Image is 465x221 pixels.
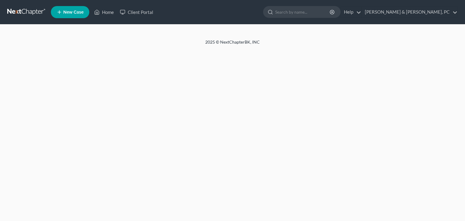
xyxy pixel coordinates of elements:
[341,7,361,18] a: Help
[60,39,405,50] div: 2025 © NextChapterBK, INC
[362,7,457,18] a: [PERSON_NAME] & [PERSON_NAME], PC
[275,6,331,18] input: Search by name...
[63,10,84,15] span: New Case
[91,7,117,18] a: Home
[117,7,156,18] a: Client Portal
